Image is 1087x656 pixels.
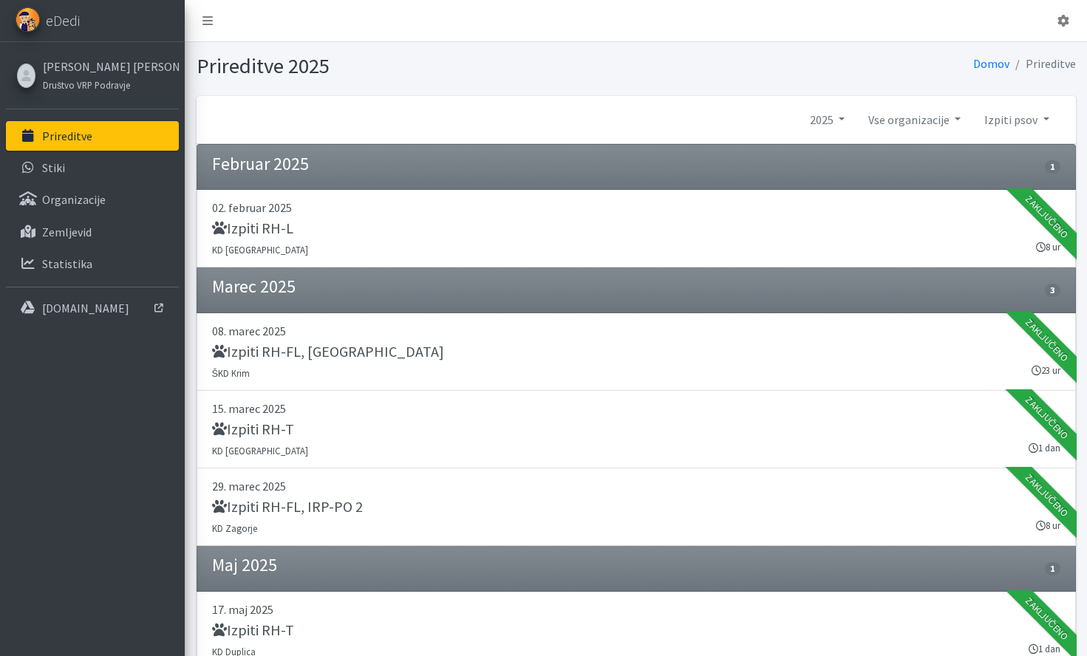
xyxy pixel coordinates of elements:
[197,313,1076,391] a: 08. marec 2025 Izpiti RH-FL, [GEOGRAPHIC_DATA] ŠKD Krim 23 ur Zaključeno
[43,79,130,91] small: Društvo VRP Podravje
[1045,160,1060,174] span: 1
[6,121,179,151] a: Prireditve
[6,217,179,247] a: Zemljevid
[42,256,92,271] p: Statistika
[1009,53,1076,75] li: Prireditve
[6,185,179,214] a: Organizacije
[212,367,251,379] small: ŠKD Krim
[212,322,1060,340] p: 08. marec 2025
[212,420,294,438] h5: Izpiti RH-T
[42,160,65,175] p: Stiki
[6,249,179,279] a: Statistika
[42,225,92,239] p: Zemljevid
[212,601,1060,618] p: 17. maj 2025
[197,53,631,79] h1: Prireditve 2025
[46,10,80,32] span: eDedi
[212,477,1060,495] p: 29. marec 2025
[212,400,1060,417] p: 15. marec 2025
[856,105,972,134] a: Vse organizacije
[6,293,179,323] a: [DOMAIN_NAME]
[1045,284,1060,297] span: 3
[42,129,92,143] p: Prireditve
[16,7,40,32] img: eDedi
[197,468,1076,546] a: 29. marec 2025 Izpiti RH-FL, IRP-PO 2 KD Zagorje 8 ur Zaključeno
[1045,562,1060,575] span: 1
[212,219,293,237] h5: Izpiti RH-L
[212,199,1060,216] p: 02. februar 2025
[972,105,1060,134] a: Izpiti psov
[212,244,308,256] small: KD [GEOGRAPHIC_DATA]
[6,153,179,182] a: Stiki
[212,343,444,361] h5: Izpiti RH-FL, [GEOGRAPHIC_DATA]
[43,75,175,93] a: Društvo VRP Podravje
[212,154,309,175] h4: Februar 2025
[212,621,294,639] h5: Izpiti RH-T
[212,276,296,298] h4: Marec 2025
[212,498,363,516] h5: Izpiti RH-FL, IRP-PO 2
[197,391,1076,468] a: 15. marec 2025 Izpiti RH-T KD [GEOGRAPHIC_DATA] 1 dan Zaključeno
[212,522,257,534] small: KD Zagorje
[212,445,308,457] small: KD [GEOGRAPHIC_DATA]
[43,58,175,75] a: [PERSON_NAME] [PERSON_NAME]
[798,105,856,134] a: 2025
[42,301,129,315] p: [DOMAIN_NAME]
[212,555,277,576] h4: Maj 2025
[197,190,1076,267] a: 02. februar 2025 Izpiti RH-L KD [GEOGRAPHIC_DATA] 8 ur Zaključeno
[973,56,1009,71] a: Domov
[42,192,106,207] p: Organizacije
